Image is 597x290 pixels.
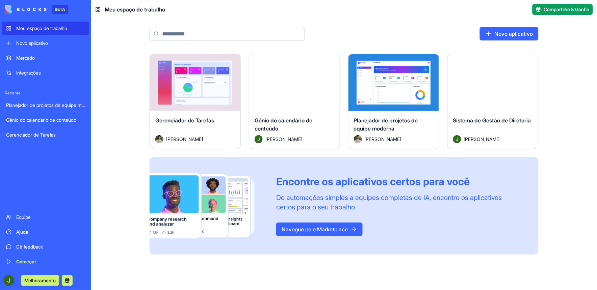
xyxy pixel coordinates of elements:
[16,258,85,265] div: Começar
[21,275,59,286] button: Melhoramento
[2,66,89,80] a: Integrações
[5,5,47,14] img: logotipo
[249,54,340,149] a: Gênio do calendário de conteúdoAvatar[PERSON_NAME]
[6,132,85,138] div: Gerenciador de Tarefas
[16,69,85,76] div: Integrações
[5,5,68,14] a: BETA
[6,102,85,109] div: Planejador de projetos de equipe moderna
[480,27,539,40] a: Novo aplicativo
[2,90,89,96] span: Recente
[3,275,14,286] img: ACg8ocIspyNl0f8hfb4bAaA_S6oWeVfi_hJl_GBqU1fh7dCzgWM2xw=s96-c
[276,223,363,236] a: Navegue pelo Marketplace
[2,225,89,239] a: Ajuda
[2,51,89,65] a: Mercado
[155,135,163,143] img: Avatar
[464,136,501,143] span: [PERSON_NAME]
[447,54,539,149] a: Sistema de Gestão de DiretoriaAvatar[PERSON_NAME]
[495,30,533,38] font: Novo aplicativo
[2,113,89,127] a: Gênio do calendário de conteúdo
[255,117,312,132] span: Gênio do calendário de conteúdo
[2,22,89,35] a: Meu espaço de trabalho
[282,225,348,233] font: Navegue pelo Marketplace
[2,36,89,50] a: Novo aplicativo
[16,243,85,250] div: Dê feedback
[2,240,89,254] a: Dê feedback
[16,40,85,47] div: Novo aplicativo
[105,5,165,13] span: Meu espaço de trabalho
[276,193,522,212] div: De automações simples a equipes completas de IA, encontre os aplicativos certos para o seu trabalho
[16,25,85,32] div: Meu espaço de trabalho
[16,229,85,235] div: Ajuda
[150,54,241,149] a: Gerenciador de TarefasAvatar[PERSON_NAME]
[52,5,68,14] div: BETA
[365,136,401,143] span: [PERSON_NAME]
[2,128,89,142] a: Gerenciador de Tarefas
[453,135,461,143] img: Avatar
[150,173,265,238] img: Frame_181_egmpey.png
[453,117,531,124] span: Sistema de Gestão de Diretoria
[6,117,85,123] div: Gênio do calendário de conteúdo
[354,135,362,143] img: Avatar
[2,98,89,112] a: Planejador de projetos de equipe moderna
[16,214,85,221] div: Equipe
[155,117,214,124] span: Gerenciador de Tarefas
[544,6,590,13] span: Compartilhe & Ganhe
[265,136,302,143] span: [PERSON_NAME]
[2,210,89,224] a: Equipe
[21,277,59,284] a: Melhoramento
[533,4,593,15] button: Compartilhe & Ganhe
[348,54,439,149] a: Planejador de projetos de equipe modernaAvatar[PERSON_NAME]
[16,55,85,61] div: Mercado
[276,175,522,187] div: Encontre os aplicativos certos para você
[2,255,89,268] a: Começar
[354,117,418,132] span: Planejador de projetos de equipe moderna
[255,135,263,143] img: Avatar
[166,136,203,143] span: [PERSON_NAME]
